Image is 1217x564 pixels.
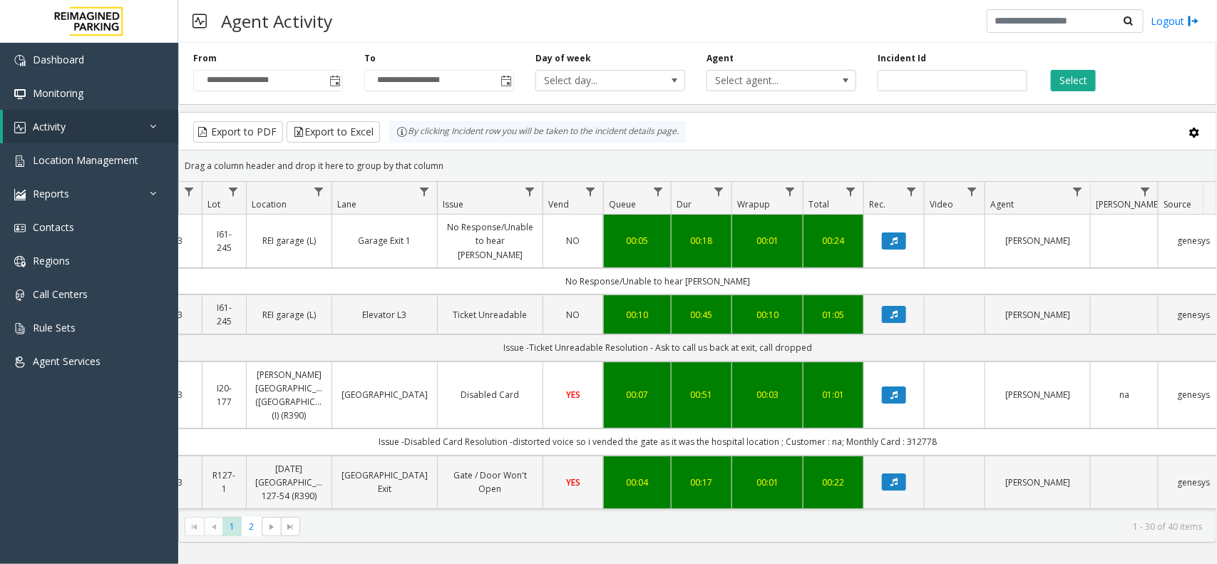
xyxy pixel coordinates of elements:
a: Dur Filter Menu [709,182,729,201]
span: Agent Services [33,354,101,368]
a: I20-177 [211,381,237,409]
a: 00:45 [680,308,723,322]
img: 'icon' [14,323,26,334]
div: By clicking Incident row you will be taken to the incident details page. [389,121,686,143]
label: Agent [707,52,734,65]
a: Elevator L3 [341,308,428,322]
span: Location Management [33,153,138,167]
div: Drag a column header and drop it here to group by that column [179,153,1216,178]
span: Source [1164,198,1191,210]
a: 00:22 [812,476,855,489]
kendo-pager-info: 1 - 30 of 40 items [309,521,1202,533]
span: Issue [443,198,463,210]
span: Go to the last page [281,517,300,537]
a: Location Filter Menu [309,182,329,201]
img: 'icon' [14,55,26,66]
a: [PERSON_NAME] [994,388,1082,401]
button: Export to PDF [193,121,283,143]
a: 3 [167,476,193,489]
span: Vend [548,198,569,210]
a: [GEOGRAPHIC_DATA] [341,388,428,401]
span: Go to the next page [262,517,281,537]
a: 00:05 [612,234,662,247]
button: Export to Excel [287,121,380,143]
a: Lot Filter Menu [224,182,243,201]
a: [PERSON_NAME] [994,308,1082,322]
span: Queue [609,198,636,210]
img: infoIcon.svg [396,126,408,138]
span: Dur [677,198,692,210]
a: 00:04 [612,476,662,489]
span: Wrapup [737,198,770,210]
img: 'icon' [14,88,26,100]
a: [PERSON_NAME][GEOGRAPHIC_DATA] ([GEOGRAPHIC_DATA]) (I) (R390) [255,368,323,423]
span: Rule Sets [33,321,76,334]
a: Gate / Door Won't Open [446,468,534,496]
a: 3 [167,234,193,247]
a: 00:07 [612,388,662,401]
a: No Response/Unable to hear [PERSON_NAME] [446,220,534,262]
a: 00:17 [680,476,723,489]
a: Wrapup Filter Menu [781,182,800,201]
a: Queue Filter Menu [649,182,668,201]
a: Vend Filter Menu [581,182,600,201]
a: I61-245 [211,301,237,328]
a: REI garage (L) [255,234,323,247]
a: Issue Filter Menu [520,182,540,201]
a: 3 [167,308,193,322]
a: 00:10 [741,308,794,322]
span: Rec. [869,198,885,210]
img: 'icon' [14,122,26,133]
a: 00:24 [812,234,855,247]
a: 00:51 [680,388,723,401]
h3: Agent Activity [214,4,339,39]
a: NO [552,234,595,247]
label: From [193,52,217,65]
label: Day of week [535,52,591,65]
div: 00:03 [741,388,794,401]
span: Location [252,198,287,210]
a: Garage Exit 1 [341,234,428,247]
span: Page 2 [242,517,261,536]
img: 'icon' [14,289,26,301]
a: REI garage (L) [255,308,323,322]
span: Lane [337,198,356,210]
span: Dashboard [33,53,84,66]
button: Select [1051,70,1096,91]
span: Reports [33,187,69,200]
img: logout [1188,14,1199,29]
span: NO [567,235,580,247]
span: YES [566,476,580,488]
a: Ticket Unreadable [446,308,534,322]
a: 00:01 [741,234,794,247]
a: Activity [3,110,178,143]
a: NO [552,308,595,322]
div: Data table [179,182,1216,511]
a: 01:05 [812,308,855,322]
span: Toggle popup [498,71,513,91]
img: pageIcon [192,4,207,39]
span: Lot [207,198,220,210]
span: Select day... [536,71,654,91]
span: Regions [33,254,70,267]
span: Go to the last page [284,521,296,533]
a: Agent Filter Menu [1068,182,1087,201]
span: YES [566,389,580,401]
span: Call Centers [33,287,88,301]
a: Lane Filter Menu [415,182,434,201]
span: [PERSON_NAME] [1096,198,1161,210]
a: I61-245 [211,227,237,255]
a: 00:18 [680,234,723,247]
span: Page 1 [222,517,242,536]
label: To [364,52,376,65]
a: na [1099,388,1149,401]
